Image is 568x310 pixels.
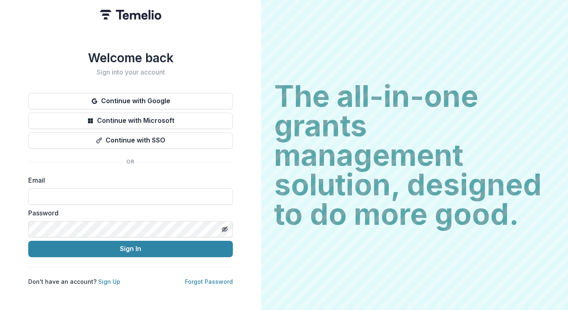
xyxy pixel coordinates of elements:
button: Toggle password visibility [218,223,231,236]
p: Don't have an account? [28,277,120,286]
button: Sign In [28,241,233,257]
button: Continue with Microsoft [28,113,233,129]
a: Sign Up [98,278,120,285]
button: Continue with Google [28,93,233,109]
h2: Sign into your account [28,68,233,76]
label: Email [28,175,228,185]
button: Continue with SSO [28,132,233,149]
a: Forgot Password [185,278,233,285]
label: Password [28,208,228,218]
img: Temelio [100,10,161,20]
h1: Welcome back [28,50,233,65]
